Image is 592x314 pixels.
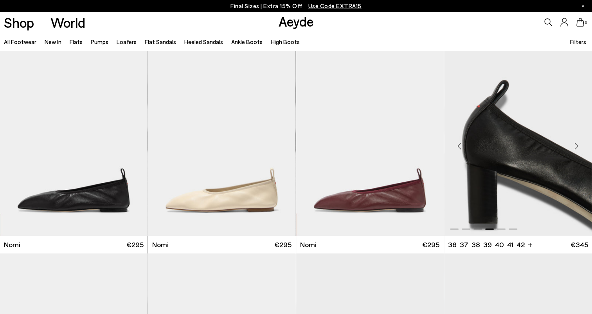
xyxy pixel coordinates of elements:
div: Next slide [565,134,588,158]
li: 41 [507,240,513,250]
span: €295 [422,240,439,250]
a: Heeled Sandals [184,38,223,45]
a: Shop [4,16,34,29]
li: 42 [516,240,525,250]
a: Pumps [91,38,108,45]
img: Nomi Ruched Flats [148,50,295,235]
a: Ankle Boots [231,38,263,45]
li: 40 [495,240,504,250]
a: Flat Sandals [145,38,176,45]
img: Nomi Ruched Flats [295,50,443,235]
div: 2 / 6 [295,50,443,235]
a: High Boots [270,38,299,45]
span: €345 [570,240,588,250]
a: Loafers [117,38,137,45]
a: Nomi €295 [148,236,295,253]
a: Flats [70,38,83,45]
div: Previous slide [448,134,471,158]
li: 37 [460,240,468,250]
p: Final Sizes | Extra 15% Off [230,1,362,11]
a: Next slide Previous slide [444,50,592,235]
a: 36 37 38 39 40 41 42 + €345 [444,236,592,253]
li: 38 [471,240,480,250]
span: Filters [570,38,586,45]
a: Nomi €295 [296,236,444,253]
span: Nomi [152,240,169,250]
li: + [528,239,532,250]
a: New In [45,38,61,45]
span: Nomi [300,240,317,250]
span: 0 [584,20,588,25]
div: 4 / 6 [444,50,592,235]
li: 39 [483,240,492,250]
a: Aeyde [278,13,313,29]
a: All Footwear [4,38,36,45]
span: €295 [126,240,144,250]
div: 1 / 6 [148,50,295,235]
a: 6 / 6 1 / 6 2 / 6 3 / 6 4 / 6 5 / 6 6 / 6 1 / 6 Next slide Previous slide [148,50,295,235]
a: 0 [576,18,584,27]
span: Nomi [4,240,20,250]
img: Narissa Ruched Pumps [444,50,592,235]
img: Nomi Ruched Flats [296,50,444,235]
span: Navigate to /collections/ss25-final-sizes [308,2,362,9]
a: World [50,16,85,29]
li: 36 [448,240,457,250]
span: €295 [274,240,292,250]
ul: variant [448,240,522,250]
